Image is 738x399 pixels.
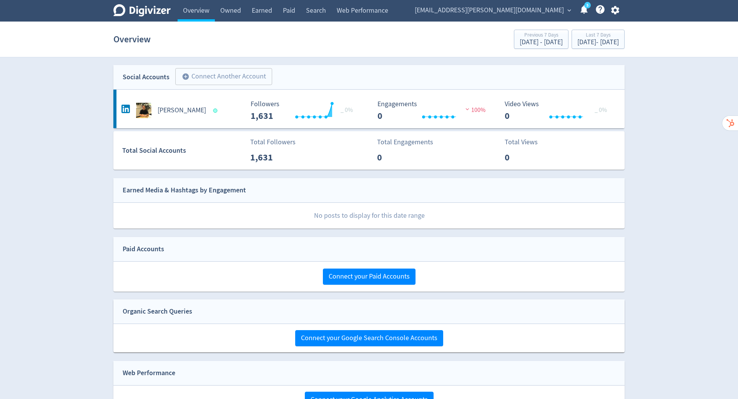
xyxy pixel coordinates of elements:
[329,273,410,280] span: Connect your Paid Accounts
[595,106,607,114] span: _ 0%
[175,68,272,85] button: Connect Another Account
[415,4,564,17] span: [EMAIL_ADDRESS][PERSON_NAME][DOMAIN_NAME]
[158,106,206,115] h5: [PERSON_NAME]
[295,334,443,342] a: Connect your Google Search Console Accounts
[505,150,549,164] p: 0
[377,150,421,164] p: 0
[577,39,619,46] div: [DATE] - [DATE]
[295,330,443,346] button: Connect your Google Search Console Accounts
[136,103,151,118] img: Hugo McManus undefined
[170,69,272,85] a: Connect Another Account
[520,32,563,39] div: Previous 7 Days
[123,367,175,379] div: Web Performance
[122,145,245,156] div: Total Social Accounts
[566,7,573,14] span: expand_more
[341,106,353,114] span: _ 0%
[577,32,619,39] div: Last 7 Days
[464,106,471,112] img: negative-performance.svg
[113,27,151,52] h1: Overview
[377,137,433,147] p: Total Engagements
[213,109,220,113] span: Data last synced: 3 Oct 2025, 2:01am (AEST)
[374,100,489,121] svg: Engagements 0
[572,30,625,49] button: Last 7 Days[DATE]- [DATE]
[323,269,416,285] button: Connect your Paid Accounts
[501,100,616,121] svg: Video Views 0
[505,137,549,147] p: Total Views
[584,2,591,8] a: 5
[464,106,485,114] span: 100%
[123,244,164,255] div: Paid Accounts
[182,73,189,80] span: add_circle
[113,90,625,128] a: Hugo McManus undefined[PERSON_NAME] Followers --- _ 0% Followers 1,631 Engagements 0 Engagements ...
[250,150,294,164] p: 1,631
[123,306,192,317] div: Organic Search Queries
[250,137,296,147] p: Total Followers
[520,39,563,46] div: [DATE] - [DATE]
[301,335,437,342] span: Connect your Google Search Console Accounts
[514,30,568,49] button: Previous 7 Days[DATE] - [DATE]
[123,72,170,83] div: Social Accounts
[412,4,573,17] button: [EMAIL_ADDRESS][PERSON_NAME][DOMAIN_NAME]
[247,100,362,121] svg: Followers ---
[587,3,588,8] text: 5
[323,272,416,281] a: Connect your Paid Accounts
[114,203,625,229] p: No posts to display for this date range
[123,185,246,196] div: Earned Media & Hashtags by Engagement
